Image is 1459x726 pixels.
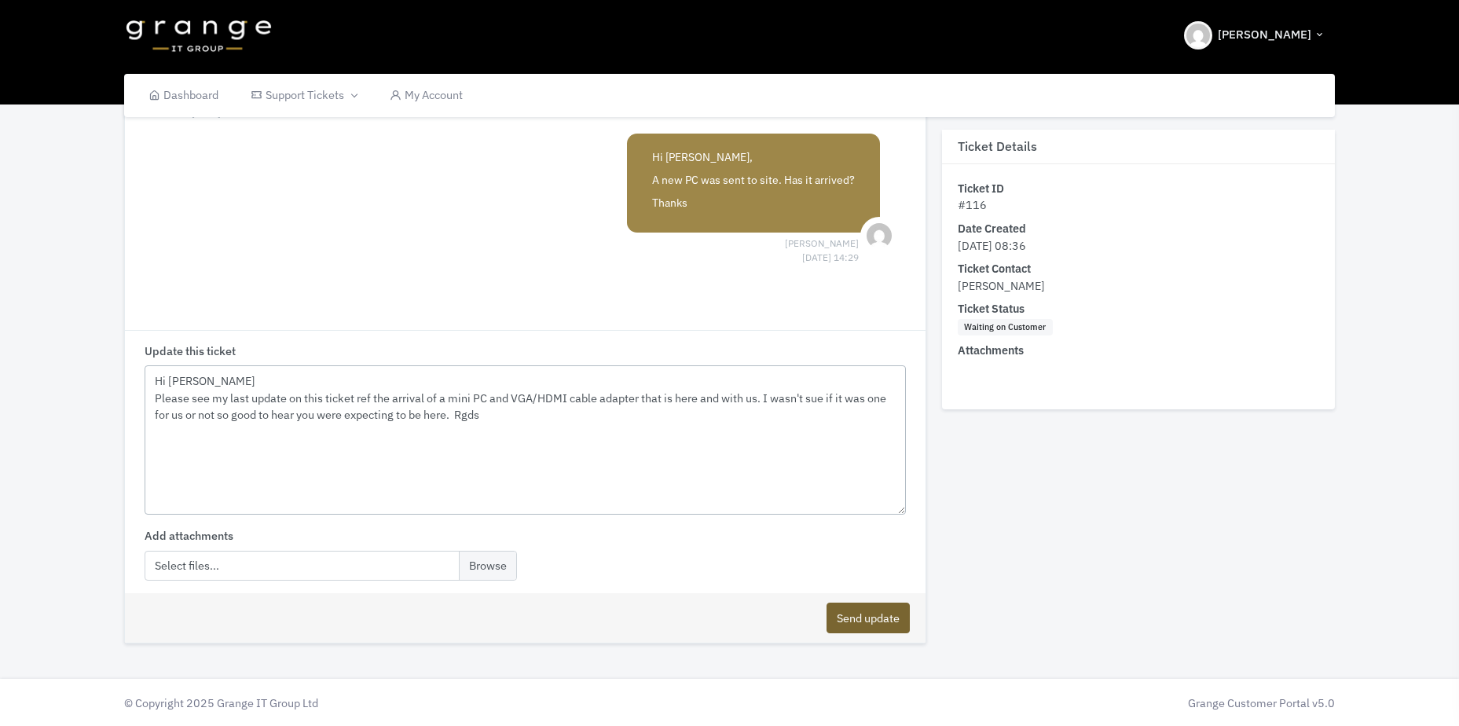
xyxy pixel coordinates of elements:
[1184,21,1212,49] img: Header Avatar
[958,238,1026,253] span: [DATE] 08:36
[958,278,1045,293] span: [PERSON_NAME]
[652,149,855,166] p: Hi [PERSON_NAME],
[958,301,1319,318] dt: Ticket Status
[1175,8,1335,63] button: [PERSON_NAME]
[958,261,1319,278] dt: Ticket Contact
[958,198,987,213] span: #116
[652,195,855,211] p: Thanks
[234,74,372,117] a: Support Tickets
[145,343,236,360] label: Update this ticket
[738,695,1336,712] div: Grange Customer Portal v5.0
[958,319,1053,336] span: Waiting on Customer
[958,180,1319,197] dt: Ticket ID
[1218,26,1311,44] span: [PERSON_NAME]
[958,343,1319,360] dt: Attachments
[827,603,910,633] button: Send update
[116,695,730,712] div: © Copyright 2025 Grange IT Group Ltd
[958,220,1319,237] dt: Date Created
[373,74,479,117] a: My Account
[785,236,859,251] span: [PERSON_NAME] [DATE] 14:29
[652,172,855,189] p: A new PC was sent to site. Has it arrived?
[145,527,233,544] label: Add attachments
[942,130,1335,164] h3: Ticket Details
[132,74,235,117] a: Dashboard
